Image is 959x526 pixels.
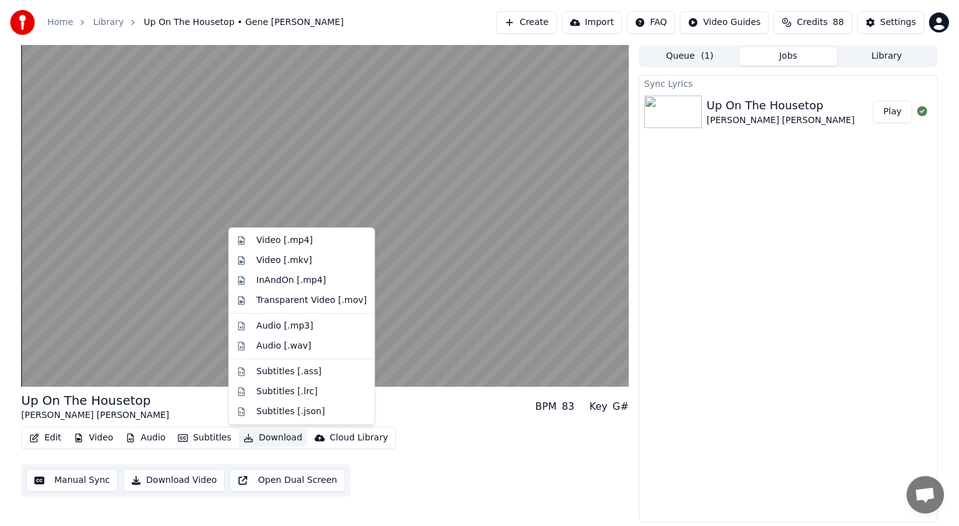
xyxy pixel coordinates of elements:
[797,16,827,29] span: Credits
[123,469,225,492] button: Download Video
[707,114,855,127] div: [PERSON_NAME] [PERSON_NAME]
[774,11,852,34] button: Credits88
[639,76,937,91] div: Sync Lyrics
[257,234,313,247] div: Video [.mp4]
[257,274,326,287] div: InAndOn [.mp4]
[701,50,714,62] span: ( 1 )
[257,385,318,398] div: Subtitles [.lrc]
[21,409,169,422] div: [PERSON_NAME] [PERSON_NAME]
[120,429,170,447] button: Audio
[627,11,675,34] button: FAQ
[739,47,838,66] button: Jobs
[26,469,118,492] button: Manual Sync
[257,365,322,378] div: Subtitles [.ass]
[24,429,66,447] button: Edit
[496,11,557,34] button: Create
[239,429,307,447] button: Download
[837,47,936,66] button: Library
[144,16,343,29] span: Up On The Housetop • Gene [PERSON_NAME]
[880,16,916,29] div: Settings
[330,432,388,444] div: Cloud Library
[562,399,574,414] div: 83
[612,399,629,414] div: G#
[873,101,912,123] button: Play
[833,16,844,29] span: 88
[93,16,124,29] a: Library
[562,11,622,34] button: Import
[21,392,169,409] div: Up On The Housetop
[47,16,73,29] a: Home
[641,47,739,66] button: Queue
[907,476,944,514] div: Open chat
[257,254,312,267] div: Video [.mkv]
[589,399,607,414] div: Key
[535,399,556,414] div: BPM
[47,16,343,29] nav: breadcrumb
[707,97,855,114] div: Up On The Housetop
[257,405,325,418] div: Subtitles [.json]
[10,10,35,35] img: youka
[257,294,367,307] div: Transparent Video [.mov]
[173,429,236,447] button: Subtitles
[69,429,118,447] button: Video
[230,469,345,492] button: Open Dual Screen
[257,340,312,352] div: Audio [.wav]
[857,11,924,34] button: Settings
[257,320,313,332] div: Audio [.mp3]
[680,11,769,34] button: Video Guides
